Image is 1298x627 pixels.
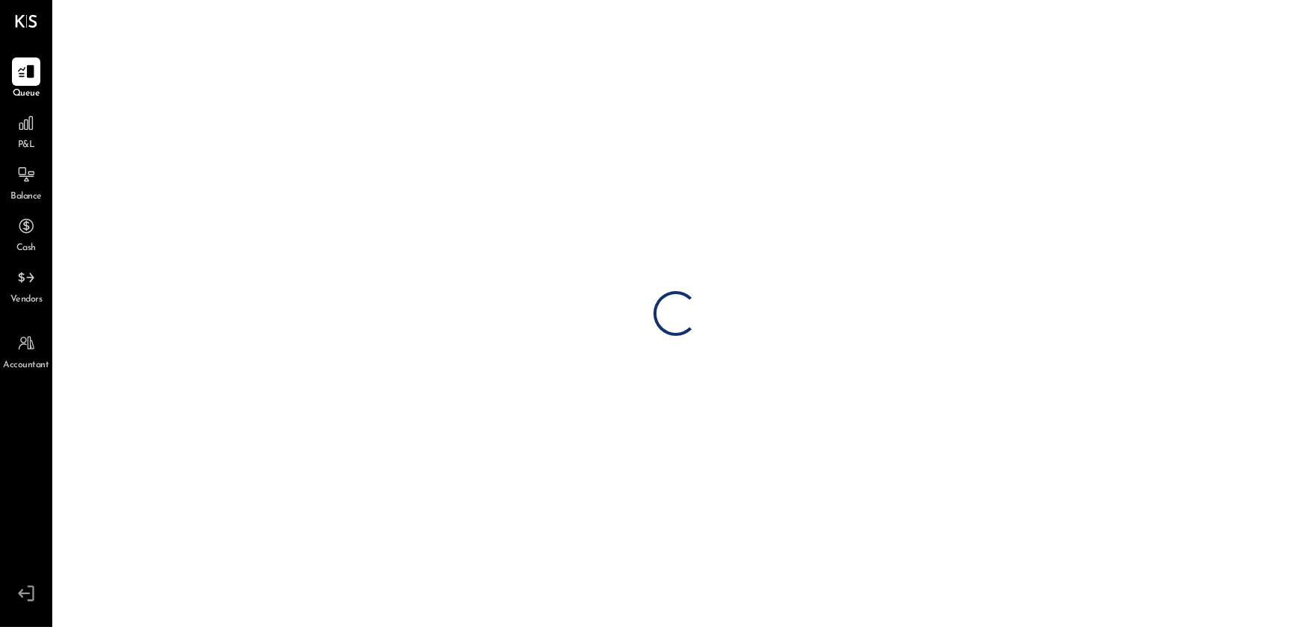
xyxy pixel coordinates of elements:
a: Cash [1,212,52,255]
span: Balance [10,190,42,204]
a: Queue [1,57,52,101]
span: Queue [13,87,40,101]
a: Accountant [1,329,52,372]
a: P&L [1,109,52,152]
a: Vendors [1,263,52,307]
span: Cash [16,242,36,255]
span: Accountant [4,359,49,372]
span: Vendors [10,293,43,307]
a: Balance [1,160,52,204]
span: P&L [18,139,35,152]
